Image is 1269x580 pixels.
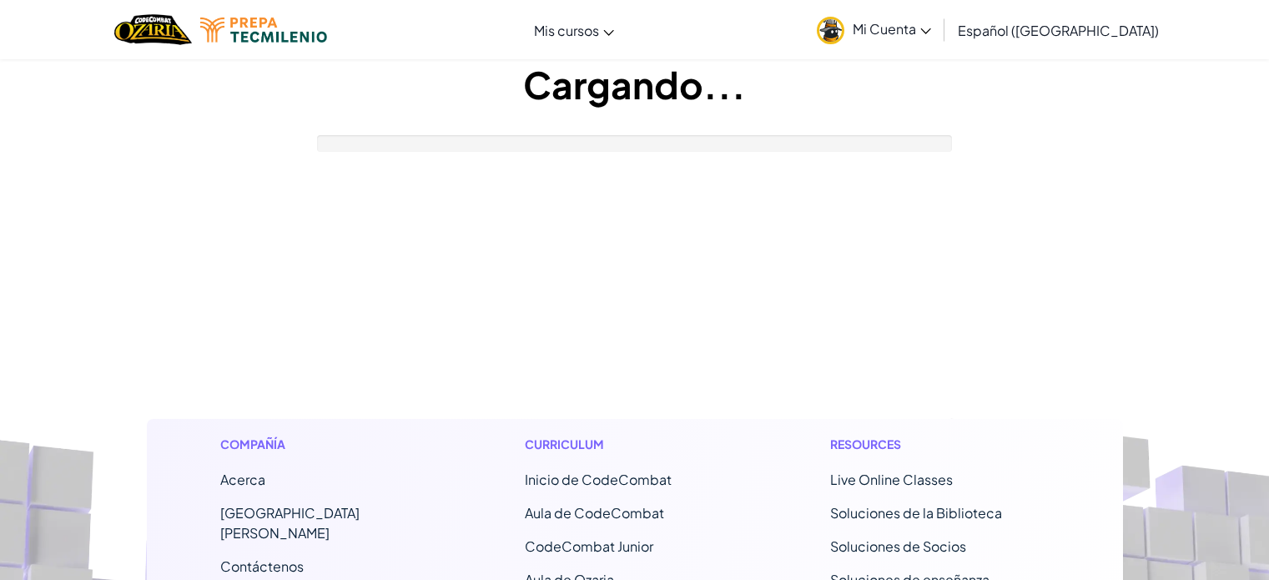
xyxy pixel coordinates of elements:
a: CodeCombat Junior [525,537,653,555]
span: Mi Cuenta [853,20,931,38]
a: Acerca [220,471,265,488]
h1: Curriculum [525,436,744,453]
a: Aula de CodeCombat [525,504,664,522]
img: avatar [817,17,844,44]
img: Home [114,13,192,47]
a: Soluciones de la Biblioteca [830,504,1002,522]
span: Español ([GEOGRAPHIC_DATA]) [958,22,1159,39]
a: Soluciones de Socios [830,537,966,555]
a: Español ([GEOGRAPHIC_DATA]) [949,8,1167,53]
span: Mis cursos [534,22,599,39]
a: Mis cursos [526,8,622,53]
span: Inicio de CodeCombat [525,471,672,488]
a: Ozaria by CodeCombat logo [114,13,192,47]
a: Live Online Classes [830,471,953,488]
a: Mi Cuenta [808,3,939,56]
img: Tecmilenio logo [200,18,327,43]
h1: Resources [830,436,1050,453]
span: Contáctenos [220,557,304,575]
a: [GEOGRAPHIC_DATA][PERSON_NAME] [220,504,360,542]
h1: Compañía [220,436,440,453]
